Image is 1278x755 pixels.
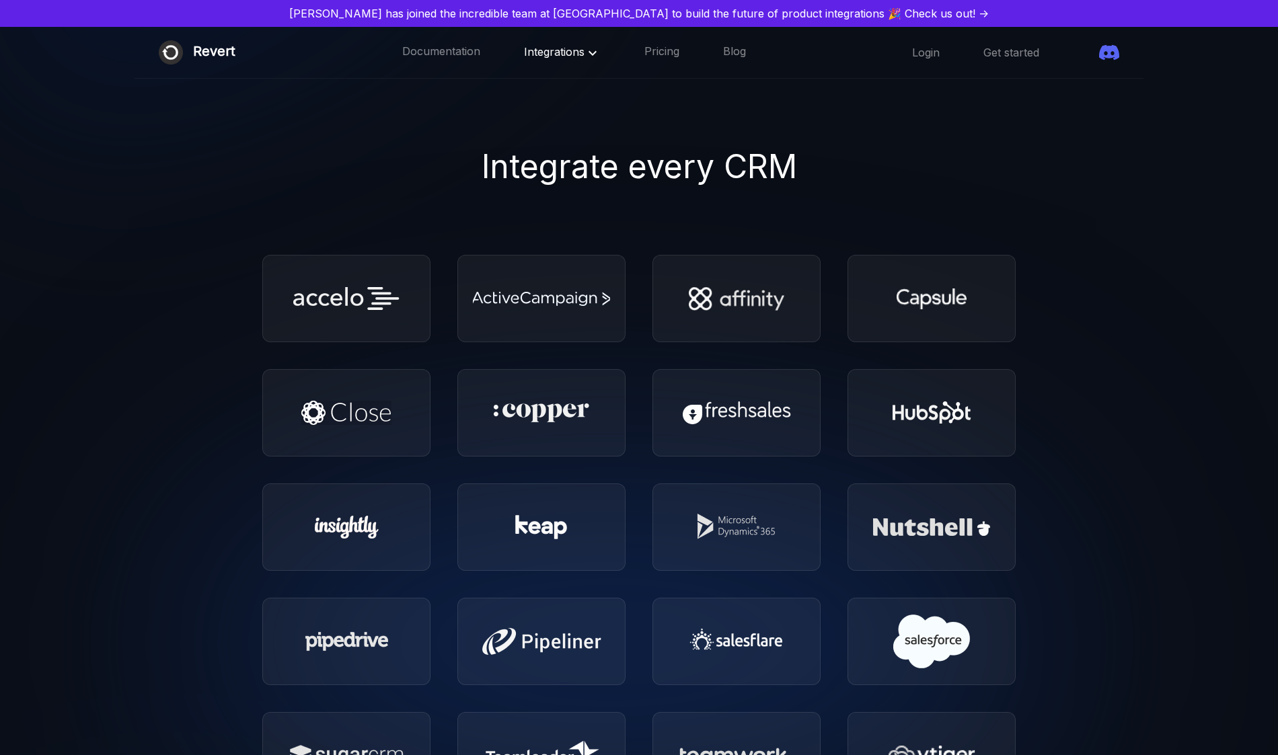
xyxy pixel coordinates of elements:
img: Microsoft Dynamic 365 Sales CRM [689,500,785,554]
a: Pricing [644,44,679,61]
a: Login [912,45,940,60]
a: Blog [723,44,746,61]
img: Salesflare CRM [685,614,788,668]
img: Capsule CRM [897,288,967,309]
div: Revert [193,40,235,65]
img: Accelo [293,287,400,310]
a: [PERSON_NAME] has joined the incredible team at [GEOGRAPHIC_DATA] to build the future of product ... [5,5,1273,22]
img: Insightly CRM [315,516,379,539]
img: Copper CRM [494,403,589,422]
img: Pipedrive CRM [296,623,398,660]
img: Freshsales CRM [683,401,791,424]
img: Active Campaign [473,292,610,306]
a: Documentation [402,44,480,61]
img: Pipeliner CRM [482,628,601,655]
img: Close CRM [301,401,391,425]
img: Keap CRM [515,515,568,539]
img: Hubspot CRM [893,401,971,424]
img: Salesforce CRM [893,614,971,668]
img: Affinity CRM [689,287,784,311]
img: Nutshell CRM [873,518,990,536]
img: Revert logo [159,40,183,65]
span: Integrations [524,45,601,58]
a: Get started [983,45,1039,60]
